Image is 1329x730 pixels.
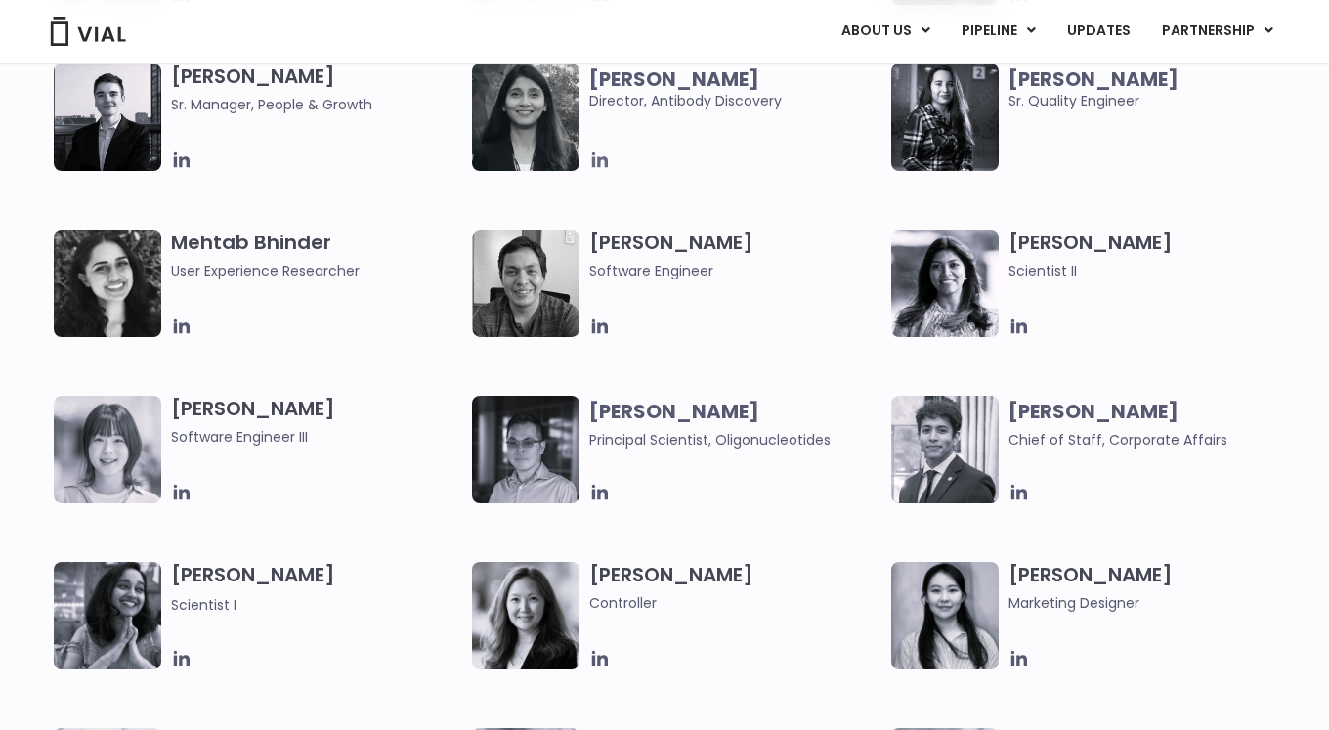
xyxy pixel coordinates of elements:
[1008,65,1179,93] b: [PERSON_NAME]
[589,260,880,281] span: Software Engineer
[589,65,759,93] b: [PERSON_NAME]
[171,595,236,615] span: Scientist I
[1146,15,1289,48] a: PARTNERSHIPMenu Toggle
[891,230,999,337] img: Image of woman named Ritu smiling
[1008,430,1227,450] span: Chief of Staff, Corporate Affairs
[472,230,579,337] img: A black and white photo of a man smiling, holding a vial.
[171,64,462,115] h3: [PERSON_NAME]
[1008,68,1300,111] span: Sr. Quality Engineer
[589,562,880,614] h3: [PERSON_NAME]
[1051,15,1145,48] a: UPDATES
[171,230,462,281] h3: Mehtab Bhinder
[171,426,462,448] span: Software Engineer III
[472,562,579,669] img: Image of smiling woman named Aleina
[589,398,759,425] b: [PERSON_NAME]
[171,260,462,281] span: User Experience Researcher
[589,592,880,614] span: Controller
[1008,260,1300,281] span: Scientist II
[54,230,161,337] img: Mehtab Bhinder
[171,396,462,448] h3: [PERSON_NAME]
[472,396,579,503] img: Headshot of smiling of smiling man named Wei-Sheng
[171,562,462,616] h3: [PERSON_NAME]
[1008,230,1300,281] h3: [PERSON_NAME]
[1008,592,1300,614] span: Marketing Designer
[1008,398,1179,425] b: [PERSON_NAME]
[472,64,579,171] img: Headshot of smiling woman named Swati
[589,430,831,450] span: Principal Scientist, Oligonucleotides
[54,64,161,171] img: Smiling man named Owen
[54,396,161,503] img: Tina
[826,15,945,48] a: ABOUT USMenu Toggle
[589,68,880,111] span: Director, Antibody Discovery
[171,94,462,115] span: Sr. Manager, People & Growth
[1008,562,1300,614] h3: [PERSON_NAME]
[946,15,1050,48] a: PIPELINEMenu Toggle
[589,230,880,281] h3: [PERSON_NAME]
[54,562,161,669] img: Headshot of smiling woman named Sneha
[891,562,999,669] img: Smiling woman named Yousun
[49,17,127,46] img: Vial Logo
